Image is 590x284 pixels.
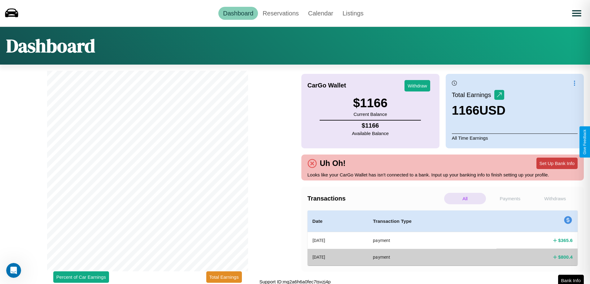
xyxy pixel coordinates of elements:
[452,104,505,117] h3: 1166 USD
[404,80,430,91] button: Withdraw
[568,5,585,22] button: Open menu
[218,7,258,20] a: Dashboard
[53,271,109,283] button: Percent of Car Earnings
[352,129,389,138] p: Available Balance
[338,7,368,20] a: Listings
[558,237,573,244] h4: $ 365.6
[534,193,576,204] p: Withdraws
[206,271,242,283] button: Total Earnings
[308,171,578,179] p: Looks like your CarGo Wallet has isn't connected to a bank. Input up your banking info to finish ...
[353,110,387,118] p: Current Balance
[452,89,494,100] p: Total Earnings
[353,96,387,110] h3: $ 1166
[312,218,363,225] h4: Date
[308,195,443,202] h4: Transactions
[317,159,349,168] h4: Uh Oh!
[304,7,338,20] a: Calendar
[308,232,368,249] th: [DATE]
[452,134,578,142] p: All Time Earnings
[583,129,587,155] div: Give Feedback
[558,254,573,260] h4: $ 800.4
[6,263,21,278] iframe: Intercom live chat
[444,193,486,204] p: All
[308,82,346,89] h4: CarGo Wallet
[308,249,368,265] th: [DATE]
[373,218,492,225] h4: Transaction Type
[489,193,531,204] p: Payments
[368,232,496,249] th: payment
[536,158,578,169] button: Set Up Bank Info
[352,122,389,129] h4: $ 1166
[368,249,496,265] th: payment
[308,210,578,265] table: simple table
[258,7,304,20] a: Reservations
[6,33,95,58] h1: Dashboard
